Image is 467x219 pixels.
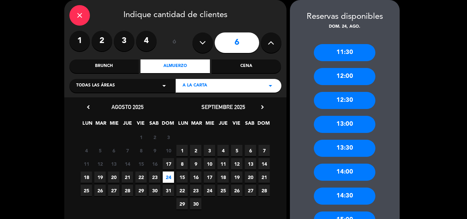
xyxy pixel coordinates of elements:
[314,68,375,85] div: 12:00
[108,172,119,183] span: 20
[231,119,242,131] span: VIE
[231,172,242,183] span: 19
[231,158,242,169] span: 12
[245,158,256,169] span: 13
[177,119,189,131] span: LUN
[149,145,160,156] span: 9
[111,104,144,110] span: agosto 2025
[148,119,160,131] span: SAB
[245,172,256,183] span: 20
[81,145,92,156] span: 4
[314,44,375,61] div: 11:30
[290,10,400,24] div: Reservas disponibles
[259,104,266,111] i: chevron_right
[190,172,201,183] span: 16
[136,31,157,51] label: 4
[258,172,270,183] span: 21
[258,145,270,156] span: 7
[81,158,92,169] span: 11
[135,145,147,156] span: 8
[245,145,256,156] span: 6
[162,119,173,131] span: DOM
[190,145,201,156] span: 2
[176,145,188,156] span: 1
[245,185,256,196] span: 27
[183,82,207,89] span: A la carta
[201,104,245,110] span: septiembre 2025
[204,185,215,196] span: 24
[108,185,119,196] span: 27
[122,145,133,156] span: 7
[176,185,188,196] span: 22
[81,185,92,196] span: 25
[163,132,174,143] span: 3
[190,158,201,169] span: 9
[122,172,133,183] span: 21
[149,172,160,183] span: 23
[92,31,112,51] label: 2
[114,31,134,51] label: 3
[190,198,201,209] span: 30
[290,24,400,30] div: dom. 24, ago.
[257,119,269,131] span: DOM
[212,59,281,73] div: Cena
[135,119,146,131] span: VIE
[217,119,229,131] span: JUE
[69,5,281,26] div: Indique cantidad de clientes
[135,172,147,183] span: 22
[217,172,229,183] span: 18
[76,82,115,89] span: Todas las áreas
[204,172,215,183] span: 17
[141,59,210,73] div: Almuerzo
[258,185,270,196] span: 28
[69,31,90,51] label: 1
[76,11,84,19] i: close
[69,59,139,73] div: Brunch
[122,119,133,131] span: JUE
[149,158,160,169] span: 16
[258,158,270,169] span: 14
[81,172,92,183] span: 18
[231,145,242,156] span: 5
[160,82,168,90] i: arrow_drop_down
[163,145,174,156] span: 10
[314,116,375,133] div: 13:00
[204,119,215,131] span: MIE
[190,185,201,196] span: 23
[314,164,375,181] div: 14:00
[85,104,92,111] i: chevron_left
[163,31,186,55] div: ó
[163,158,174,169] span: 17
[94,185,106,196] span: 26
[314,92,375,109] div: 12:30
[95,119,106,131] span: MAR
[204,158,215,169] span: 10
[176,198,188,209] span: 29
[191,119,202,131] span: MAR
[149,132,160,143] span: 2
[149,185,160,196] span: 30
[108,119,120,131] span: MIE
[204,145,215,156] span: 3
[108,158,119,169] span: 13
[314,188,375,205] div: 14:30
[176,172,188,183] span: 15
[176,158,188,169] span: 8
[108,145,119,156] span: 6
[217,185,229,196] span: 25
[244,119,255,131] span: SAB
[135,185,147,196] span: 29
[94,158,106,169] span: 12
[314,140,375,157] div: 13:30
[122,185,133,196] span: 28
[135,158,147,169] span: 15
[217,158,229,169] span: 11
[163,185,174,196] span: 31
[82,119,93,131] span: LUN
[266,82,275,90] i: arrow_drop_down
[135,132,147,143] span: 1
[231,185,242,196] span: 26
[94,145,106,156] span: 5
[94,172,106,183] span: 19
[122,158,133,169] span: 14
